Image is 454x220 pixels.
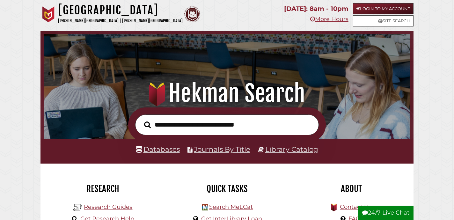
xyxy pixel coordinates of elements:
[294,183,409,194] h2: About
[136,145,180,153] a: Databases
[194,145,250,153] a: Journals By Title
[284,3,348,14] p: [DATE]: 8am - 10pm
[310,16,348,23] a: More Hours
[184,6,200,22] img: Calvin Theological Seminary
[40,6,56,22] img: Calvin University
[73,203,82,212] img: Hekman Library Logo
[209,203,253,210] a: Search MeLCat
[58,3,183,17] h1: [GEOGRAPHIC_DATA]
[202,204,208,210] img: Hekman Library Logo
[84,203,132,210] a: Research Guides
[58,17,183,25] p: [PERSON_NAME][GEOGRAPHIC_DATA] | [PERSON_NAME][GEOGRAPHIC_DATA]
[353,3,414,14] a: Login to My Account
[141,120,154,130] button: Search
[340,203,371,210] a: Contact Us
[45,183,160,194] h2: Research
[170,183,284,194] h2: Quick Tasks
[265,145,318,153] a: Library Catalog
[50,79,403,107] h1: Hekman Search
[144,121,151,128] i: Search
[353,15,414,26] a: Site Search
